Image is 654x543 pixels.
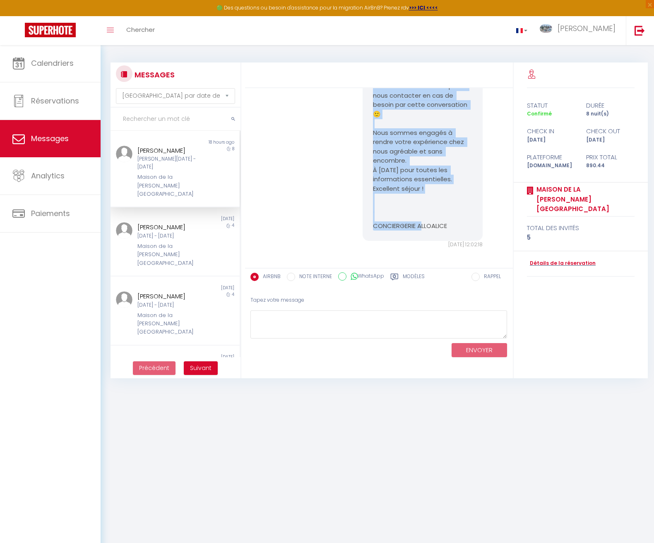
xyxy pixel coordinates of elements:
div: [PERSON_NAME] [137,146,202,156]
img: ... [116,146,132,162]
div: total des invités [527,223,635,233]
button: Previous [133,361,176,375]
label: RAPPEL [480,273,501,282]
span: Réservations [31,96,79,106]
span: Messages [31,133,69,144]
div: Maison de la [PERSON_NAME][GEOGRAPHIC_DATA] [137,311,202,336]
span: Confirmé [527,110,552,117]
h3: MESSAGES [132,65,175,84]
div: statut [522,101,581,111]
div: [DATE] [522,136,581,144]
div: [DATE] [175,216,240,222]
div: [DATE] - [DATE] [137,232,202,240]
div: Tapez votre message [250,290,507,310]
span: Paiements [31,208,70,219]
a: Chercher [120,16,161,45]
span: 4 [232,291,234,298]
span: Calendriers [31,58,74,68]
div: [DATE] [175,285,240,291]
div: Plateforme [522,152,581,162]
input: Rechercher un mot clé [111,108,240,131]
div: [PERSON_NAME] [137,222,202,232]
div: Prix total [581,152,640,162]
span: 4 [232,222,234,228]
div: durée [581,101,640,111]
img: ... [116,222,132,239]
img: logout [635,25,645,36]
img: Super Booking [25,23,76,37]
div: [PERSON_NAME][DATE] - [DATE] [137,155,202,171]
div: [PERSON_NAME] [137,291,202,301]
span: [PERSON_NAME] [558,23,616,34]
div: check in [522,126,581,136]
div: Maison de la [PERSON_NAME][GEOGRAPHIC_DATA] [137,242,202,267]
div: Maison de la [PERSON_NAME][GEOGRAPHIC_DATA] [137,173,202,198]
div: [DATE] [581,136,640,144]
div: 8 nuit(s) [581,110,640,118]
a: ... [PERSON_NAME] [534,16,626,45]
button: Next [184,361,218,375]
img: ... [540,24,552,33]
a: >>> ICI <<<< [409,4,438,11]
label: WhatsApp [346,272,384,281]
label: AIRBNB [259,273,281,282]
div: 18 hours ago [175,139,240,146]
img: ... [116,291,132,308]
button: ENVOYER [452,343,507,358]
div: [DATE] - [DATE] [137,301,202,309]
div: [DATE] 12:02:18 [363,241,483,249]
span: 8 [232,146,234,152]
div: check out [581,126,640,136]
div: [DATE] [175,354,240,360]
label: NOTE INTERNE [295,273,332,282]
a: Détails de la réservation [527,259,596,267]
span: Précédent [139,364,169,372]
span: Chercher [126,25,155,34]
div: 5 [527,233,635,243]
a: Maison de la [PERSON_NAME][GEOGRAPHIC_DATA] [534,185,635,214]
span: Analytics [31,171,65,181]
label: Modèles [403,273,425,283]
span: Suivant [190,364,212,372]
div: 890.44 [581,162,640,170]
div: [DOMAIN_NAME] [522,162,581,170]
